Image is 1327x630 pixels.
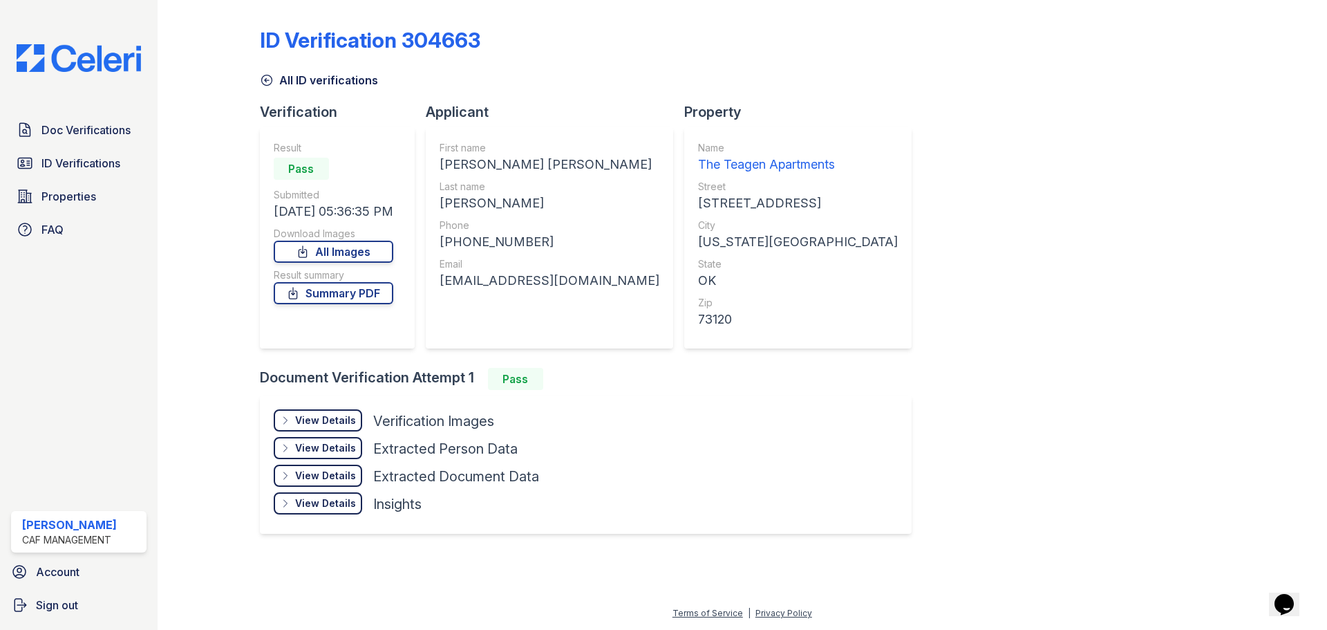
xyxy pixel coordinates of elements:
div: 73120 [698,310,898,329]
div: [PERSON_NAME] [22,517,117,533]
div: Property [684,102,923,122]
span: FAQ [41,221,64,238]
div: Zip [698,296,898,310]
div: Verification [260,102,426,122]
div: Email [440,257,659,271]
div: Name [698,141,898,155]
a: Properties [11,183,147,210]
div: Pass [488,368,543,390]
div: Pass [274,158,329,180]
div: CAF Management [22,533,117,547]
div: OK [698,271,898,290]
span: Properties [41,188,96,205]
div: Extracted Person Data [373,439,518,458]
div: Result summary [274,268,393,282]
div: Result [274,141,393,155]
img: CE_Logo_Blue-a8612792a0a2168367f1c8372b55b34899dd931a85d93a1a3d3e32e68fde9ad4.png [6,44,152,72]
div: Phone [440,219,659,232]
a: Privacy Policy [755,608,812,618]
div: The Teagen Apartments [698,155,898,174]
div: Submitted [274,188,393,202]
div: [PERSON_NAME] [PERSON_NAME] [440,155,659,174]
div: [US_STATE][GEOGRAPHIC_DATA] [698,232,898,252]
div: [PERSON_NAME] [440,194,659,213]
div: [EMAIL_ADDRESS][DOMAIN_NAME] [440,271,659,290]
a: ID Verifications [11,149,147,177]
div: First name [440,141,659,155]
a: All ID verifications [260,72,378,89]
div: State [698,257,898,271]
div: | [748,608,751,618]
div: ID Verification 304663 [260,28,480,53]
div: City [698,219,898,232]
div: [DATE] 05:36:35 PM [274,202,393,221]
div: Last name [440,180,659,194]
div: [STREET_ADDRESS] [698,194,898,213]
div: Document Verification Attempt 1 [260,368,923,390]
div: [PHONE_NUMBER] [440,232,659,252]
a: Name The Teagen Apartments [698,141,898,174]
a: All Images [274,241,393,263]
div: View Details [295,469,356,483]
div: Download Images [274,227,393,241]
div: Extracted Document Data [373,467,539,486]
a: Summary PDF [274,282,393,304]
a: Doc Verifications [11,116,147,144]
span: Sign out [36,597,78,613]
a: Sign out [6,591,152,619]
div: Verification Images [373,411,494,431]
div: Street [698,180,898,194]
span: ID Verifications [41,155,120,172]
div: View Details [295,441,356,455]
div: View Details [295,497,356,510]
a: Terms of Service [672,608,743,618]
a: FAQ [11,216,147,243]
div: View Details [295,414,356,427]
div: Applicant [426,102,684,122]
span: Doc Verifications [41,122,131,138]
div: Insights [373,494,422,514]
span: Account [36,564,79,580]
iframe: chat widget [1269,575,1313,616]
a: Account [6,558,152,586]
